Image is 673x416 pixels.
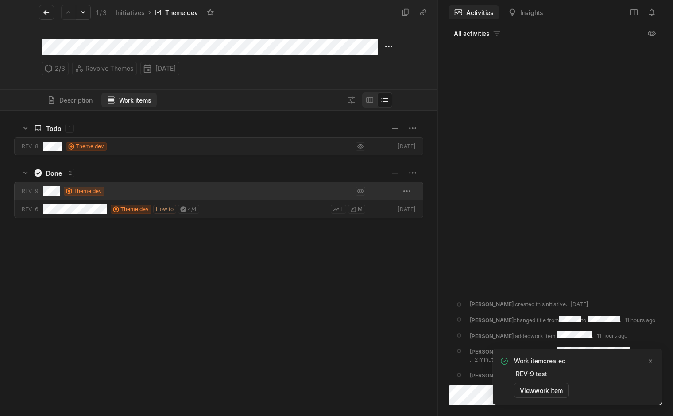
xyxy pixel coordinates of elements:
[140,62,179,75] button: [DATE]
[470,347,657,364] div: added work item .
[14,137,423,155] a: REV-8Theme dev[DATE]
[362,92,392,108] div: board and list toggle
[503,5,549,19] button: Insights
[114,7,147,19] a: Initiatives
[454,29,490,38] span: All activities
[188,205,197,213] span: 4 / 4
[155,8,162,17] div: I-1
[66,169,74,177] div: 2
[358,205,363,213] span: M
[14,200,423,218] a: REV-6Theme devHow to4/4LM[DATE]
[475,356,510,363] span: 2 minutes ago
[449,27,507,41] button: All activities
[100,9,102,16] span: /
[85,62,133,75] span: Revolve Themes
[22,143,39,150] div: REV-8
[46,124,62,133] div: Todo
[340,205,344,213] span: L
[514,370,549,378] a: REV-9 test
[46,169,62,178] div: Done
[396,143,416,150] div: [DATE]
[470,331,627,340] div: added work item .
[470,372,514,378] span: [PERSON_NAME]
[514,356,644,366] div: Work item created
[156,205,174,213] span: How to
[470,316,655,324] div: changed title from to .
[470,301,514,308] span: [PERSON_NAME]
[22,205,39,213] div: REV-6
[470,348,514,355] span: [PERSON_NAME]
[42,62,69,75] div: 2 / 3
[597,332,627,339] span: 11 hours ago
[514,383,569,398] button: Viewwork item
[625,317,655,324] span: 11 hours ago
[42,93,98,107] button: Description
[165,8,198,17] div: Theme dev
[470,317,514,324] span: [PERSON_NAME]
[571,301,588,308] span: [DATE]
[96,8,107,17] div: 1 3
[65,124,74,133] div: 1
[73,187,102,195] span: Theme dev
[148,8,151,17] div: ›
[470,300,588,308] div: created this initiative .
[377,92,392,108] button: Change to mode list_view
[14,182,423,200] a: REV-9Theme dev
[22,187,39,195] div: REV-9
[396,205,416,213] div: [DATE]
[470,371,600,380] div: added work item .
[101,93,157,107] button: Work items
[76,143,104,150] span: Theme dev
[120,205,149,213] span: Theme dev
[470,332,514,339] span: [PERSON_NAME]
[449,5,499,19] button: Activities
[362,92,377,108] button: Change to mode board_view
